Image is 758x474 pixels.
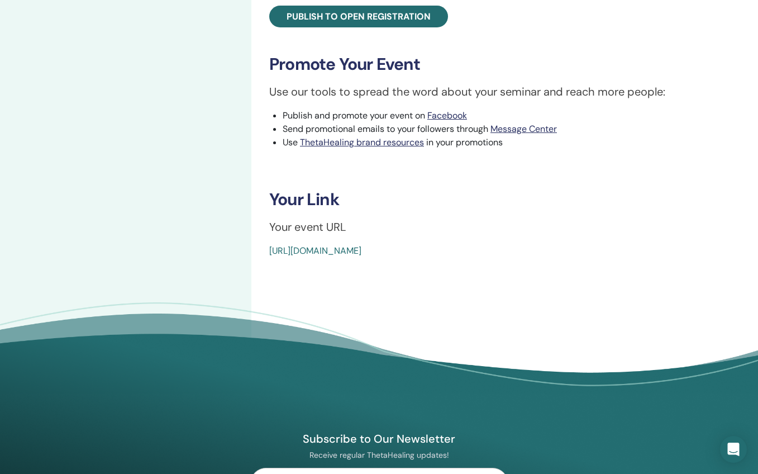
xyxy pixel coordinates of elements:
[269,83,739,100] p: Use our tools to spread the word about your seminar and reach more people:
[490,123,557,135] a: Message Center
[287,11,431,22] span: Publish to open registration
[250,432,508,446] h4: Subscribe to Our Newsletter
[250,450,508,460] p: Receive regular ThetaHealing updates!
[283,109,739,122] li: Publish and promote your event on
[269,245,361,257] a: [URL][DOMAIN_NAME]
[269,189,739,210] h3: Your Link
[283,136,739,149] li: Use in your promotions
[283,122,739,136] li: Send promotional emails to your followers through
[269,6,448,27] a: Publish to open registration
[269,219,739,235] p: Your event URL
[300,136,424,148] a: ThetaHealing brand resources
[269,54,739,74] h3: Promote Your Event
[720,436,747,463] div: Open Intercom Messenger
[427,110,467,121] a: Facebook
